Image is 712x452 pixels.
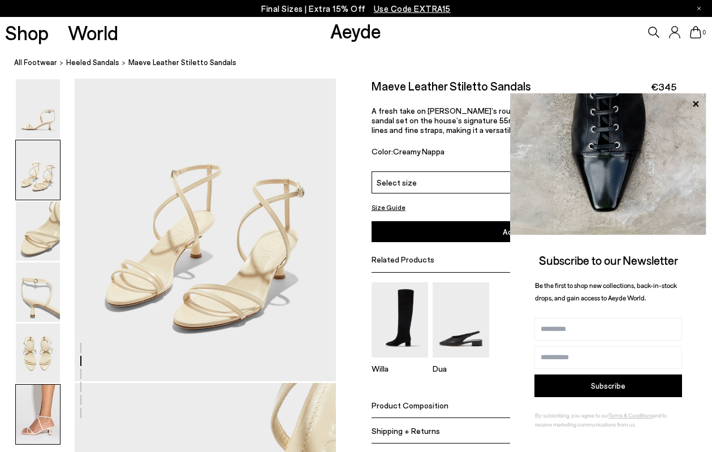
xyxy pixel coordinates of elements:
p: Final Sizes | Extra 15% Off [261,2,451,16]
a: All Footwear [14,57,57,68]
span: Select size [377,177,417,188]
span: Subscribe to our Newsletter [539,253,678,267]
button: Subscribe [534,374,682,397]
span: A fresh take on [PERSON_NAME]’s round-toe silhouette, Maeve is a pared-back sandal set on the hou... [372,106,661,135]
a: World [68,23,118,42]
span: Product Composition [372,401,448,410]
a: Terms & Conditions [609,412,653,419]
a: Willa Suede Over-Knee Boots Willa [372,350,428,373]
p: Willa [372,364,428,373]
h2: Maeve Leather Stiletto Sandals [372,79,531,93]
img: Dua Slingback Flats [433,282,489,358]
span: Maeve Leather Stiletto Sandals [128,57,236,68]
span: Related Products [372,255,434,264]
img: ca3f721fb6ff708a270709c41d776025.jpg [510,93,706,235]
a: Shop [5,23,49,42]
img: Maeve Leather Stiletto Sandals - Image 6 [16,385,60,444]
span: Navigate to /collections/ss25-final-sizes [374,3,451,14]
a: Aeyde [330,19,381,42]
span: Be the first to shop new collections, back-in-stock drops, and gain access to Aeyde World. [535,281,677,302]
button: Size Guide [372,200,405,214]
nav: breadcrumb [14,48,712,79]
img: Maeve Leather Stiletto Sandals - Image 3 [16,201,60,261]
span: 0 [701,29,707,36]
div: Color: [372,147,559,160]
button: Add to Cart [372,221,676,242]
img: Willa Suede Over-Knee Boots [372,282,428,358]
a: Heeled Sandals [66,57,119,68]
img: Maeve Leather Stiletto Sandals - Image 5 [16,324,60,383]
img: Maeve Leather Stiletto Sandals - Image 4 [16,262,60,322]
a: Dua Slingback Flats Dua [433,350,489,373]
span: Heeled Sandals [66,58,119,67]
span: Add to Cart [503,227,545,236]
span: Shipping + Returns [372,426,440,436]
p: Dua [433,364,489,373]
span: By subscribing, you agree to our [535,412,609,419]
img: Maeve Leather Stiletto Sandals - Image 1 [16,79,60,139]
span: Creamy Nappa [393,147,445,156]
img: Maeve Leather Stiletto Sandals - Image 2 [16,140,60,200]
span: €345 [651,80,676,94]
a: 0 [690,26,701,38]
